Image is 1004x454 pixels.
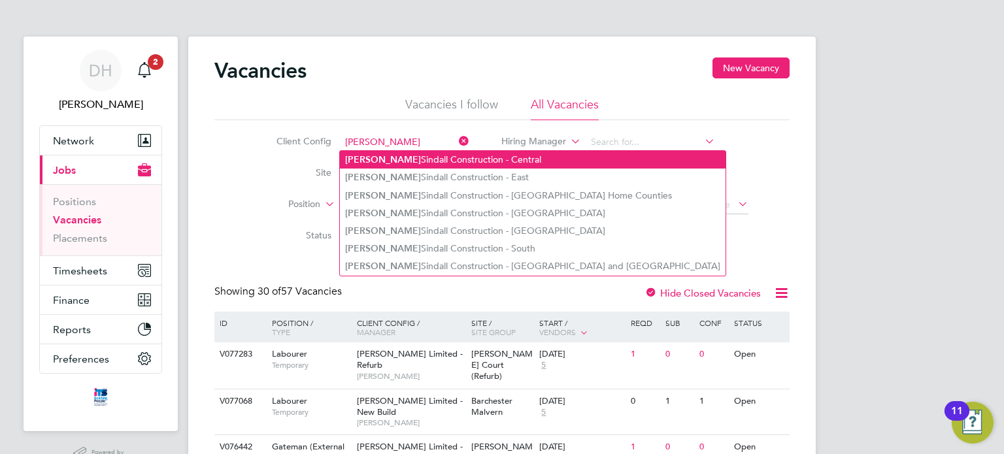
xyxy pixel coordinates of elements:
[731,342,788,366] div: Open
[40,184,161,255] div: Jobs
[53,323,91,336] span: Reports
[952,402,994,444] button: Open Resource Center, 11 new notifications
[40,155,161,184] button: Jobs
[627,312,661,334] div: Reqd
[89,62,112,79] span: DH
[354,312,468,343] div: Client Config /
[40,285,161,314] button: Finance
[272,395,307,406] span: Labourer
[662,389,696,413] div: 1
[40,315,161,344] button: Reports
[148,54,163,70] span: 2
[357,348,463,370] span: [PERSON_NAME] Limited - Refurb
[53,353,109,365] span: Preferences
[256,229,331,241] label: Status
[214,285,344,299] div: Showing
[272,360,350,370] span: Temporary
[627,342,661,366] div: 1
[24,37,178,431] nav: Main navigation
[256,135,331,147] label: Client Config
[345,190,421,201] b: [PERSON_NAME]
[258,285,281,298] span: 30 of
[696,342,730,366] div: 0
[471,348,533,381] span: [PERSON_NAME] Court (Refurb)
[340,169,726,186] li: Sindall Construction - East
[340,204,726,222] li: Sindall Construction - [GEOGRAPHIC_DATA]
[262,312,354,343] div: Position /
[491,135,566,148] label: Hiring Manager
[340,240,726,257] li: Sindall Construction - South
[468,312,537,343] div: Site /
[272,407,350,417] span: Temporary
[340,151,726,169] li: Sindall Construction - Central
[357,417,465,428] span: [PERSON_NAME]
[644,287,761,299] label: Hide Closed Vacancies
[216,389,262,413] div: V077068
[731,389,788,413] div: Open
[712,57,790,78] button: New Vacancy
[539,327,576,337] span: Vendors
[39,97,162,112] span: Daniel Hayward
[951,411,963,428] div: 11
[539,360,548,371] span: 5
[40,344,161,373] button: Preferences
[357,371,465,381] span: [PERSON_NAME]
[731,312,788,334] div: Status
[405,97,498,120] li: Vacancies I follow
[216,342,262,366] div: V077283
[627,389,661,413] div: 0
[340,222,726,240] li: Sindall Construction - [GEOGRAPHIC_DATA]
[214,57,307,84] h2: Vacancies
[245,198,320,211] label: Position
[696,389,730,413] div: 1
[345,154,421,165] b: [PERSON_NAME]
[39,50,162,112] a: DH[PERSON_NAME]
[53,232,107,244] a: Placements
[345,261,421,272] b: [PERSON_NAME]
[53,195,96,208] a: Positions
[53,294,90,306] span: Finance
[662,312,696,334] div: Sub
[256,167,331,178] label: Site
[536,312,627,344] div: Start /
[586,133,715,152] input: Search for...
[662,342,696,366] div: 0
[531,97,599,120] li: All Vacancies
[40,126,161,155] button: Network
[340,187,726,204] li: Sindall Construction - [GEOGRAPHIC_DATA] Home Counties
[539,442,624,453] div: [DATE]
[357,395,463,417] span: [PERSON_NAME] Limited - New Build
[216,312,262,334] div: ID
[539,349,624,360] div: [DATE]
[340,257,726,275] li: Sindall Construction - [GEOGRAPHIC_DATA] and [GEOGRAPHIC_DATA]
[53,214,101,226] a: Vacancies
[53,164,76,176] span: Jobs
[345,243,421,254] b: [PERSON_NAME]
[683,199,730,210] span: Select date
[258,285,342,298] span: 57 Vacancies
[272,327,290,337] span: Type
[53,265,107,277] span: Timesheets
[341,133,469,152] input: Search for...
[357,327,395,337] span: Manager
[345,172,421,183] b: [PERSON_NAME]
[131,50,158,91] a: 2
[39,387,162,408] a: Go to home page
[345,225,421,236] b: [PERSON_NAME]
[539,396,624,407] div: [DATE]
[696,312,730,334] div: Conf
[345,208,421,219] b: [PERSON_NAME]
[92,387,110,408] img: itsconstruction-logo-retina.png
[539,407,548,418] span: 5
[53,135,94,147] span: Network
[40,256,161,285] button: Timesheets
[272,348,307,359] span: Labourer
[471,395,512,417] span: Barchester Malvern
[471,327,516,337] span: Site Group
